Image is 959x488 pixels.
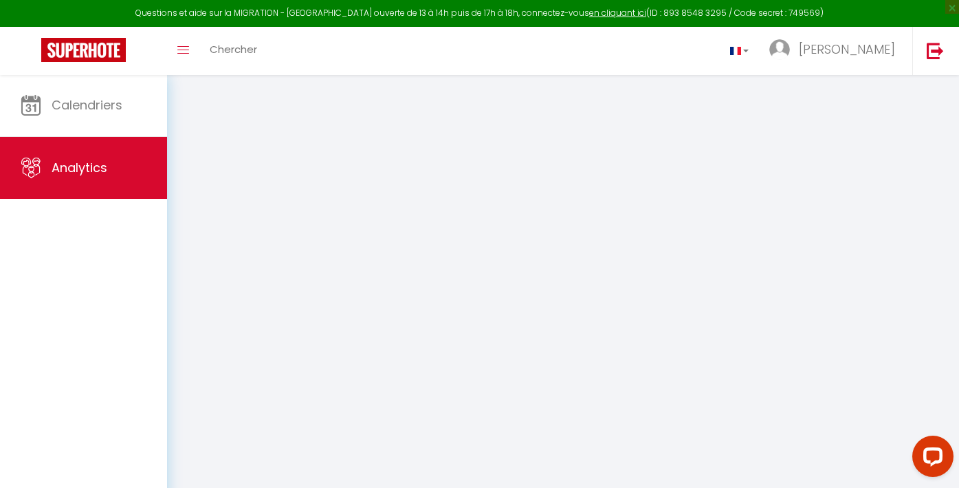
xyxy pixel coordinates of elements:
a: Chercher [199,27,267,75]
iframe: LiveChat chat widget [901,430,959,488]
span: Calendriers [52,96,122,114]
img: logout [927,42,944,59]
a: en cliquant ici [589,7,646,19]
a: ... [PERSON_NAME] [759,27,912,75]
img: ... [769,39,790,60]
span: Analytics [52,159,107,176]
span: [PERSON_NAME] [799,41,895,58]
img: Super Booking [41,38,126,62]
span: Chercher [210,42,257,56]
